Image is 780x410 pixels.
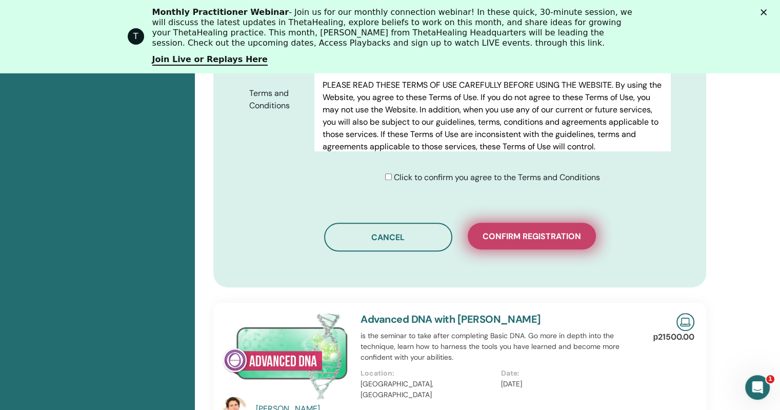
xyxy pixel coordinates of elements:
[745,375,770,400] iframe: Intercom live chat
[501,379,635,389] p: [DATE]
[128,28,144,45] div: Profile image for ThetaHealing
[501,368,635,379] p: Date:
[766,375,774,383] span: 1
[371,232,405,243] span: Cancel
[324,223,452,251] button: Cancel
[323,56,662,75] h3: Terms of Use
[676,313,694,331] img: Live Online Seminar
[152,7,636,48] div: - Join us for our monthly connection webinar! In these quick, 30-minute session, we will discuss ...
[653,331,694,343] p: р21500.00
[242,84,314,115] label: Terms and Conditions
[361,330,641,363] p: is the seminar to take after completing Basic DNA. Go more in depth into the technique, learn how...
[761,9,771,15] div: Закрыть
[323,79,662,153] p: PLEASE READ THESE TERMS OF USE CAREFULLY BEFORE USING THE WEBSITE. By using the Website, you agre...
[361,379,494,400] p: [GEOGRAPHIC_DATA], [GEOGRAPHIC_DATA]
[483,231,581,242] span: Confirm registration
[222,313,348,399] img: Advanced DNA
[152,7,289,17] b: Monthly Practitioner Webinar
[361,368,494,379] p: Location:
[394,172,600,183] span: Click to confirm you agree to the Terms and Conditions
[361,313,541,326] a: Advanced DNA with [PERSON_NAME]
[152,54,268,66] a: Join Live or Replays Here
[468,223,596,249] button: Confirm registration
